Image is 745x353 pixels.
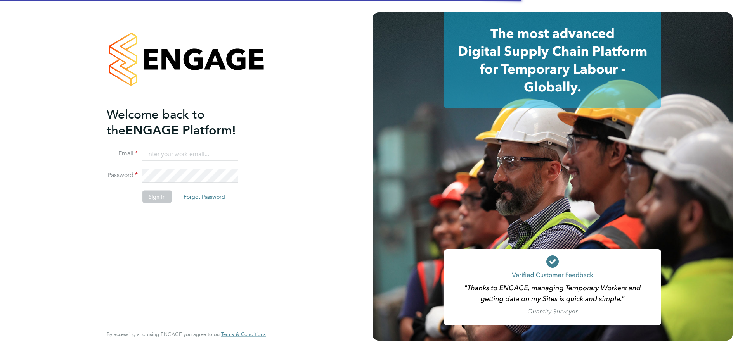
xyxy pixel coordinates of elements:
a: Terms & Conditions [221,331,266,338]
span: Welcome back to the [107,107,204,138]
span: By accessing and using ENGAGE you agree to our [107,331,266,338]
button: Forgot Password [177,191,231,203]
span: Terms & Conditions [221,331,266,338]
input: Enter your work email... [142,147,238,161]
label: Password [107,171,138,179]
button: Sign In [142,191,172,203]
h2: ENGAGE Platform! [107,106,258,138]
label: Email [107,150,138,158]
